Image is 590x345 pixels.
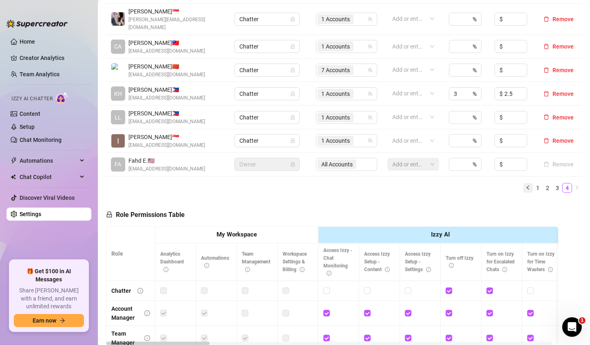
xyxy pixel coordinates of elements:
span: thunderbolt [11,157,17,164]
a: Discover Viral Videos [20,195,75,201]
strong: My Workspace [217,231,257,238]
span: CA [115,42,122,51]
span: Remove [552,114,574,121]
div: Account Manager [111,304,138,322]
button: right [572,183,582,193]
li: Next Page [572,183,582,193]
span: info-circle [245,267,250,272]
span: 7 Accounts [321,66,350,75]
span: [EMAIL_ADDRESS][DOMAIN_NAME] [128,71,205,79]
span: [EMAIL_ADDRESS][DOMAIN_NAME] [128,47,205,55]
a: 4 [563,184,572,192]
span: info-circle [548,267,553,272]
button: Remove [540,42,577,51]
span: lock [290,138,295,143]
span: delete [544,16,549,22]
span: Turn on Izzy for Escalated Chats [486,251,515,272]
span: Automations [201,255,229,269]
span: Share [PERSON_NAME] with a friend, and earn unlimited rewards [14,287,84,311]
span: Chatter [239,13,295,25]
img: Shahani Villareal [111,12,125,26]
span: delete [544,138,549,144]
span: Chatter [239,64,295,76]
span: 1 Accounts [318,89,354,99]
li: 3 [552,183,562,193]
a: Home [20,38,35,45]
span: team [368,91,373,96]
span: info-circle [502,267,507,272]
span: info-circle [327,271,331,276]
span: lock [290,44,295,49]
span: lock [290,68,295,73]
li: 4 [562,183,572,193]
li: 1 [533,183,543,193]
span: [PERSON_NAME] 🇸🇬 [128,133,205,142]
span: 1 Accounts [318,136,354,146]
span: info-circle [426,267,431,272]
span: team [368,44,373,49]
button: Remove [540,89,577,99]
a: Chat Monitoring [20,137,62,143]
img: Chat Copilot [11,174,16,180]
iframe: Intercom live chat [562,317,582,337]
span: [PERSON_NAME] 🇹🇼 [128,38,205,47]
span: Izzy AI Chatter [11,95,53,103]
span: Earn now [33,317,56,324]
span: 1 Accounts [321,42,350,51]
strong: Izzy AI [431,231,450,238]
span: Automations [20,154,77,167]
span: [EMAIL_ADDRESS][DOMAIN_NAME] [128,94,205,102]
button: left [523,183,533,193]
h5: Role Permissions Table [106,210,185,220]
span: [EMAIL_ADDRESS][DOMAIN_NAME] [128,165,205,173]
span: Chatter [239,111,295,124]
span: [PERSON_NAME] 🇸🇬 [128,7,225,16]
span: info-circle [449,263,454,268]
span: delete [544,114,549,120]
span: Remove [552,137,574,144]
span: 1 [579,317,586,324]
span: lock [290,17,295,22]
span: 1 Accounts [321,15,350,24]
button: Remove [540,113,577,122]
span: 🎁 Get $100 in AI Messages [14,268,84,283]
span: left [526,185,530,190]
span: Remove [552,91,574,97]
span: Remove [552,16,574,22]
a: 3 [553,184,562,192]
span: delete [544,67,549,73]
span: info-circle [300,267,305,272]
span: [EMAIL_ADDRESS][DOMAIN_NAME] [128,118,205,126]
span: info-circle [204,263,209,268]
span: team [368,17,373,22]
button: Remove [540,14,577,24]
span: Chatter [239,40,295,53]
span: Analytics Dashboard [160,251,184,272]
img: Iryl C. Piayo [111,134,125,148]
span: info-circle [164,267,168,272]
span: [PERSON_NAME][EMAIL_ADDRESS][DOMAIN_NAME] [128,16,225,31]
span: [PERSON_NAME] 🇨🇳 [128,62,205,71]
span: Access Izzy - Chat Monitoring [323,248,352,276]
a: Creator Analytics [20,51,85,64]
a: Settings [20,211,41,217]
span: Chat Copilot [20,170,77,184]
span: 1 Accounts [321,89,350,98]
span: delete [544,44,549,49]
span: [PERSON_NAME] 🇵🇭 [128,85,205,94]
button: Remove [540,159,577,169]
span: lock [290,115,295,120]
span: right [575,185,579,190]
span: [EMAIL_ADDRESS][DOMAIN_NAME] [128,142,205,149]
span: Workspace Settings & Billing [283,251,307,272]
span: arrow-right [60,318,65,323]
span: 1 Accounts [321,113,350,122]
span: info-circle [137,288,143,294]
li: 2 [543,183,552,193]
span: Access Izzy Setup - Settings [405,251,431,272]
span: Turn on Izzy for Time Wasters [527,251,555,272]
span: Remove [552,43,574,50]
div: Chatter [111,286,131,295]
span: KH [114,89,122,98]
span: Access Izzy Setup - Content [364,251,390,272]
